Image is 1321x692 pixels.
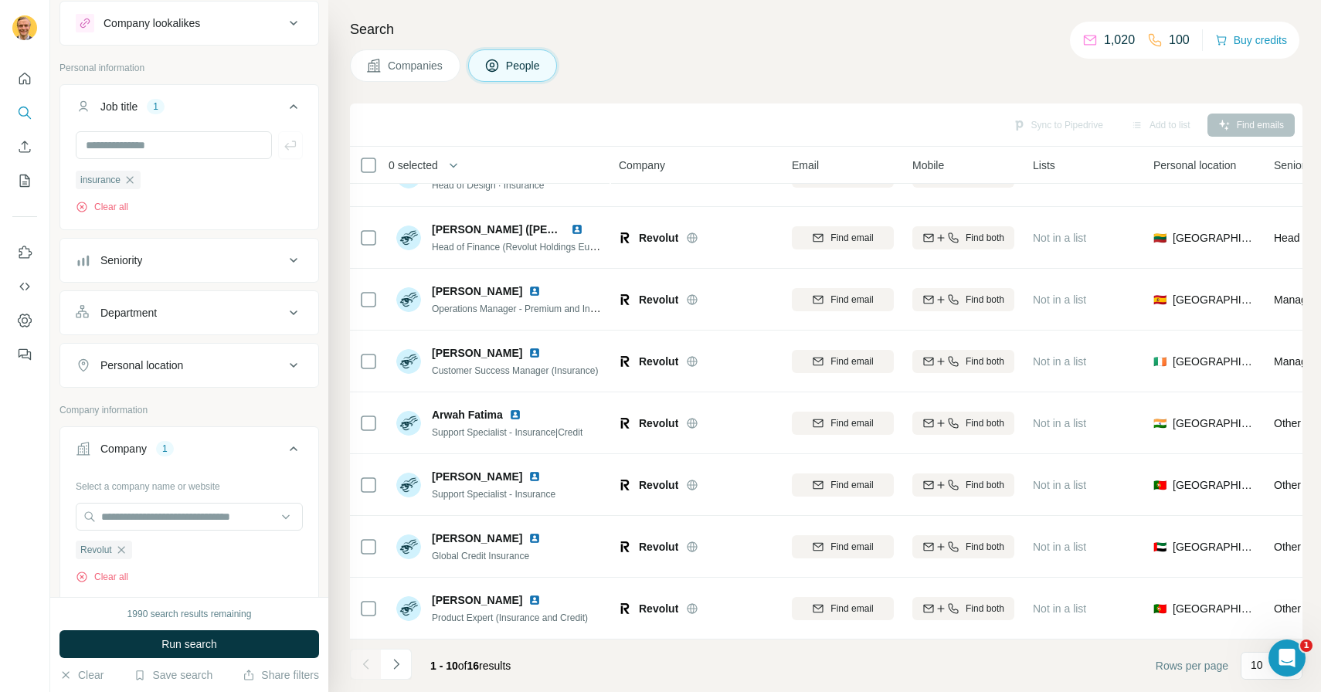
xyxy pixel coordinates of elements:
span: Revolut [639,416,678,431]
h4: Search [350,19,1302,40]
button: Company lookalikes [60,5,318,42]
p: 1,020 [1104,31,1135,49]
button: Find email [792,597,894,620]
span: Revolut [639,477,678,493]
span: Not in a list [1033,602,1086,615]
span: [PERSON_NAME] ([PERSON_NAME]), FCCA [432,223,660,236]
img: Avatar [396,534,421,559]
span: [PERSON_NAME] [432,345,522,361]
span: 🇵🇹 [1153,601,1166,616]
span: [PERSON_NAME] [432,283,522,299]
button: Find email [792,412,894,435]
div: Company lookalikes [104,15,200,31]
span: Not in a list [1033,479,1086,491]
span: Run search [161,636,217,652]
span: Head of Design · Insurance [432,180,544,191]
span: [GEOGRAPHIC_DATA] [1173,539,1255,555]
img: Logo of Revolut [619,355,631,368]
iframe: Intercom live chat [1268,639,1306,677]
span: Other [1274,541,1301,553]
span: Personal location [1153,158,1236,173]
button: Find email [792,350,894,373]
span: 🇪🇸 [1153,292,1166,307]
img: Logo of Revolut [619,232,631,244]
button: Find both [912,597,1014,620]
button: Find both [912,350,1014,373]
button: Quick start [12,65,37,93]
img: Avatar [396,473,421,497]
span: Company [619,158,665,173]
button: Find both [912,288,1014,311]
span: [PERSON_NAME] [432,469,522,484]
button: Find email [792,473,894,497]
span: Find both [966,540,1004,554]
img: Logo of Revolut [619,479,631,491]
div: 1 [147,100,165,114]
div: Personal location [100,358,183,373]
img: Logo of Revolut [619,293,631,306]
div: Job title [100,99,138,114]
span: Find both [966,231,1004,245]
span: [GEOGRAPHIC_DATA] [1173,601,1255,616]
span: Arwah Fatima [432,407,503,422]
span: Manager [1274,355,1316,368]
img: Avatar [396,411,421,436]
span: Find both [966,293,1004,307]
div: 1 [156,442,174,456]
span: 0 selected [389,158,438,173]
img: Avatar [396,596,421,621]
span: Seniority [1274,158,1316,173]
button: Clear all [76,200,128,214]
button: Department [60,294,318,331]
span: Revolut [80,543,112,557]
p: Personal information [59,61,319,75]
img: LinkedIn logo [571,223,583,236]
span: 16 [467,660,480,672]
span: Find both [966,354,1004,368]
span: Find email [830,540,873,554]
span: 🇱🇹 [1153,230,1166,246]
button: Buy credits [1215,29,1287,51]
span: 🇮🇪 [1153,354,1166,369]
img: Avatar [396,349,421,374]
button: My lists [12,167,37,195]
span: 1 - 10 [430,660,458,672]
button: Find both [912,473,1014,497]
button: Clear all [76,570,128,584]
button: Navigate to next page [381,649,412,680]
span: Not in a list [1033,541,1086,553]
span: 1 [1300,639,1313,652]
button: Dashboard [12,307,37,334]
span: Support Specialist - Insurance|Credit [432,427,582,438]
button: Find email [792,288,894,311]
div: Company [100,441,147,456]
span: Not in a list [1033,293,1086,306]
button: Enrich CSV [12,133,37,161]
span: Revolut [639,601,678,616]
button: Find both [912,226,1014,249]
button: Use Surfe on LinkedIn [12,239,37,266]
span: Lists [1033,158,1055,173]
span: [GEOGRAPHIC_DATA] [1173,416,1255,431]
p: Company information [59,403,319,417]
span: Revolut [639,539,678,555]
span: insurance [80,173,121,187]
span: [GEOGRAPHIC_DATA] [1173,354,1255,369]
img: LinkedIn logo [509,409,521,421]
span: Find both [966,602,1004,616]
p: 10 [1251,657,1263,673]
span: Revolut [639,292,678,307]
button: Find email [792,226,894,249]
p: 100 [1169,31,1190,49]
span: Head [1274,232,1299,244]
span: [GEOGRAPHIC_DATA] [1173,477,1255,493]
span: [PERSON_NAME] [432,592,522,608]
span: results [430,660,511,672]
span: 🇵🇹 [1153,477,1166,493]
span: Find email [830,416,873,430]
img: LinkedIn logo [528,470,541,483]
button: Find both [912,412,1014,435]
span: Customer Success Manager (Insurance) [432,365,598,376]
span: Find email [830,293,873,307]
span: Find email [830,354,873,368]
